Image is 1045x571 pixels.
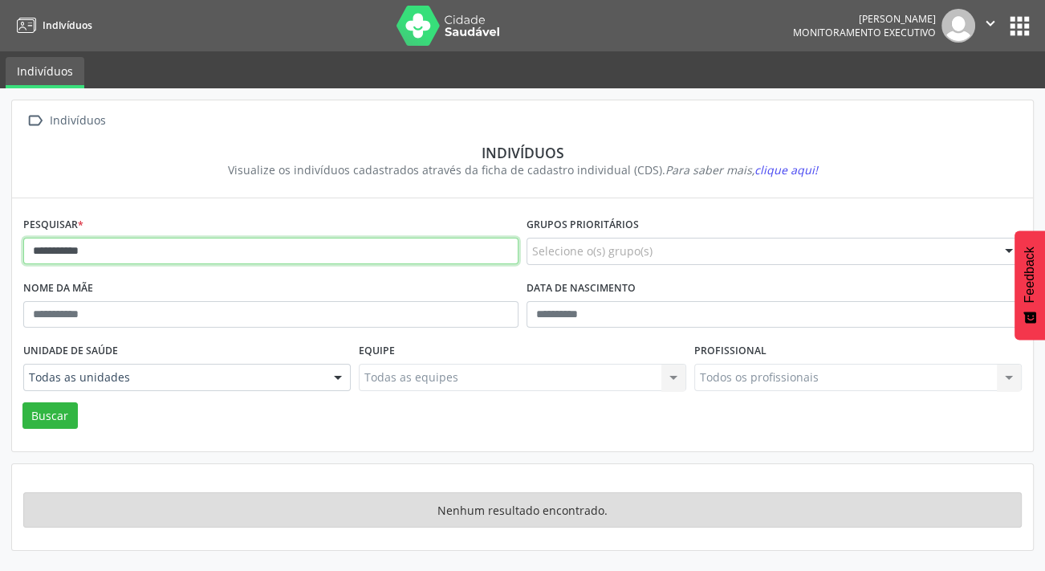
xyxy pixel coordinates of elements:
a:  Indivíduos [23,109,108,133]
span: clique aqui! [754,162,818,177]
i:  [982,14,999,32]
a: Indivíduos [6,57,84,88]
i: Para saber mais, [665,162,818,177]
label: Profissional [694,339,766,364]
div: Visualize os indivíduos cadastrados através da ficha de cadastro individual (CDS). [35,161,1010,178]
span: Feedback [1023,247,1037,303]
div: [PERSON_NAME] [793,12,936,26]
span: Selecione o(s) grupo(s) [532,243,653,259]
div: Nenhum resultado encontrado. [23,492,1022,528]
label: Data de nascimento [527,276,636,301]
i:  [23,109,47,133]
span: Indivíduos [43,18,92,32]
span: Todas as unidades [29,369,318,385]
button: Feedback - Mostrar pesquisa [1015,230,1045,340]
a: Indivíduos [11,12,92,39]
button:  [975,9,1006,43]
button: Buscar [22,402,78,430]
label: Pesquisar [23,213,83,238]
div: Indivíduos [35,144,1010,161]
label: Grupos prioritários [527,213,639,238]
label: Unidade de saúde [23,339,118,364]
img: img [941,9,975,43]
div: Indivíduos [47,109,108,133]
span: Monitoramento Executivo [793,26,936,39]
button: apps [1006,12,1034,40]
label: Nome da mãe [23,276,93,301]
label: Equipe [359,339,395,364]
